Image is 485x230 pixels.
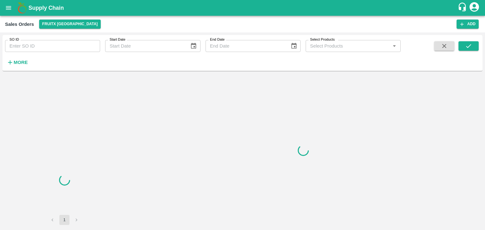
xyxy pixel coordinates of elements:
[28,3,458,12] a: Supply Chain
[9,37,19,42] label: SO ID
[110,37,125,42] label: Start Date
[1,1,16,15] button: open drawer
[458,2,469,14] div: customer-support
[16,2,28,14] img: logo
[5,40,100,52] input: Enter SO ID
[39,20,101,29] button: Select DC
[105,40,185,52] input: Start Date
[28,5,64,11] b: Supply Chain
[469,1,480,14] div: account of current user
[390,42,398,50] button: Open
[210,37,225,42] label: End Date
[46,215,82,225] nav: pagination navigation
[14,60,28,65] strong: More
[59,215,69,225] button: page 1
[308,42,388,50] input: Select Products
[310,37,335,42] label: Select Products
[188,40,200,52] button: Choose date
[5,20,34,28] div: Sales Orders
[288,40,300,52] button: Choose date
[457,20,479,29] button: Add
[206,40,285,52] input: End Date
[5,57,29,68] button: More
